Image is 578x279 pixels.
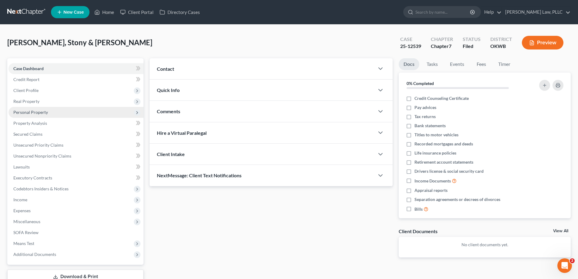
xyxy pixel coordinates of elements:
[415,6,471,18] input: Search by name...
[13,153,71,158] span: Unsecured Nonpriority Claims
[157,172,242,178] span: NextMessage: Client Text Notifications
[414,196,500,202] span: Separation agreements or decrees of divorces
[8,227,144,238] a: SOFA Review
[13,142,63,148] span: Unsecured Priority Claims
[8,129,144,140] a: Secured Claims
[449,43,451,49] span: 7
[13,219,40,224] span: Miscellaneous
[431,43,453,50] div: Chapter
[13,197,27,202] span: Income
[414,104,436,111] span: Pay advices
[553,229,568,233] a: View All
[445,58,469,70] a: Events
[13,77,39,82] span: Credit Report
[13,164,30,169] span: Lawsuits
[414,132,458,138] span: Titles to motor vehicles
[13,230,39,235] span: SOFA Review
[8,118,144,129] a: Property Analysis
[463,36,481,43] div: Status
[7,38,152,47] span: [PERSON_NAME], Stony & [PERSON_NAME]
[414,159,473,165] span: Retirement account statements
[13,131,42,137] span: Secured Claims
[407,81,434,86] strong: 0% Completed
[8,63,144,74] a: Case Dashboard
[13,66,44,71] span: Case Dashboard
[414,114,436,120] span: Tax returns
[399,228,438,234] div: Client Documents
[157,130,207,136] span: Hire a Virtual Paralegal
[13,99,39,104] span: Real Property
[463,43,481,50] div: Filed
[481,7,502,18] a: Help
[157,108,180,114] span: Comments
[414,168,484,174] span: Drivers license & social security card
[13,88,39,93] span: Client Profile
[404,242,566,248] p: No client documents yet.
[490,43,512,50] div: OKWB
[414,150,456,156] span: Life insurance policies
[400,36,421,43] div: Case
[400,43,421,50] div: 25-12539
[570,258,575,263] span: 2
[63,10,84,15] span: New Case
[117,7,157,18] a: Client Portal
[8,172,144,183] a: Executory Contracts
[157,66,174,72] span: Contact
[493,58,515,70] a: Timer
[431,36,453,43] div: Chapter
[490,36,512,43] div: District
[8,74,144,85] a: Credit Report
[557,258,572,273] iframe: Intercom live chat
[91,7,117,18] a: Home
[472,58,491,70] a: Fees
[414,95,469,101] span: Credit Counseling Certificate
[157,7,203,18] a: Directory Cases
[414,123,446,129] span: Bank statements
[13,241,34,246] span: Means Test
[157,87,180,93] span: Quick Info
[8,151,144,162] a: Unsecured Nonpriority Claims
[414,178,451,184] span: Income Documents
[13,121,47,126] span: Property Analysis
[13,110,48,115] span: Personal Property
[157,151,185,157] span: Client Intake
[13,175,52,180] span: Executory Contracts
[422,58,443,70] a: Tasks
[8,162,144,172] a: Lawsuits
[414,187,448,193] span: Appraisal reports
[414,141,473,147] span: Recorded mortgages and deeds
[13,208,31,213] span: Expenses
[13,252,56,257] span: Additional Documents
[502,7,570,18] a: [PERSON_NAME] Law, PLLC
[414,206,423,212] span: Bills
[13,186,69,191] span: Codebtors Insiders & Notices
[8,140,144,151] a: Unsecured Priority Claims
[399,58,419,70] a: Docs
[522,36,563,49] button: Preview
